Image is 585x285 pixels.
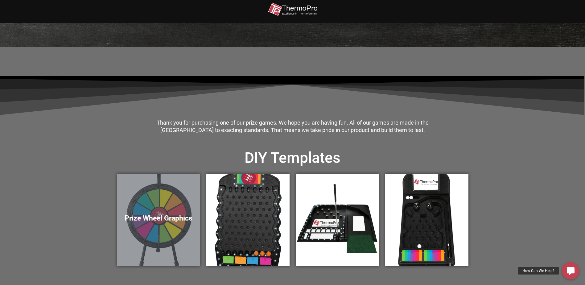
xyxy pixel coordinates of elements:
[152,119,433,134] div: Thank you for purchasing one of our prize games. We hope you are having fun. All of our games are...
[518,267,559,275] div: How Can We Help?
[123,214,194,223] h5: Prize Wheel Graphics
[562,262,579,279] a: How Can We Help?
[117,174,200,266] a: Prize Wheel Graphics
[117,148,468,167] h2: DIY Templates
[268,2,317,16] img: thermopro-logo-non-iso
